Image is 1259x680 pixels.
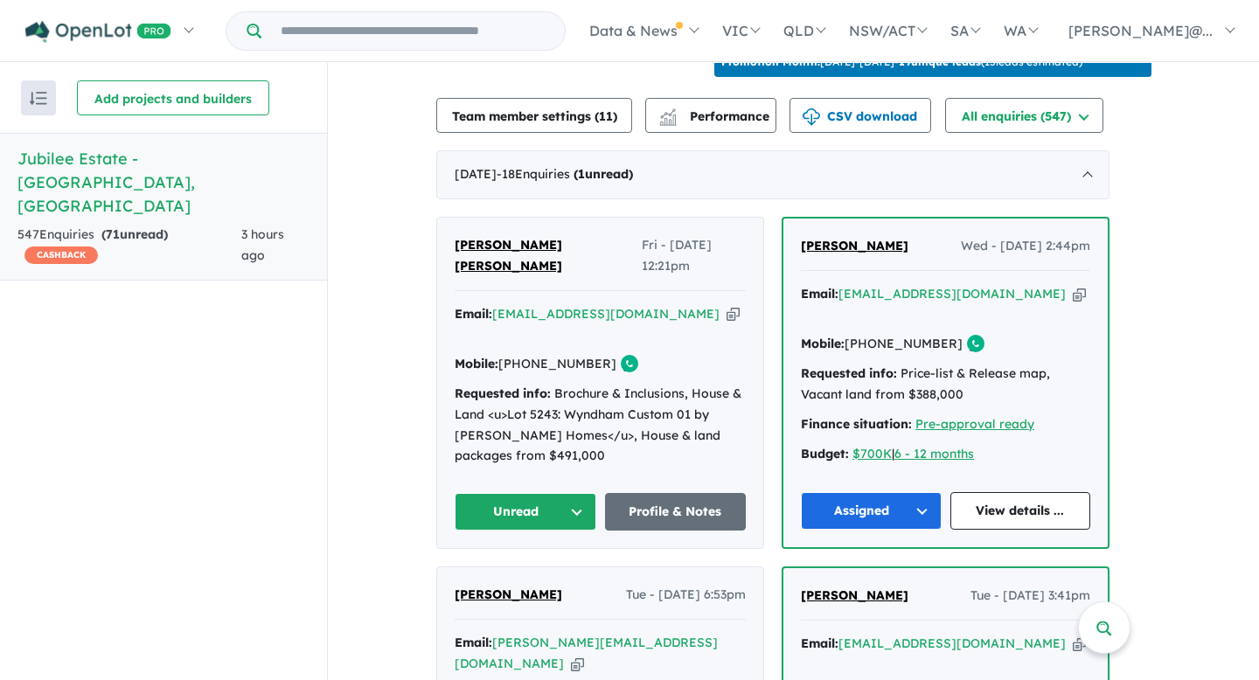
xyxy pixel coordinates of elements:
[574,166,633,182] strong: ( unread)
[498,356,616,371] a: [PHONE_NUMBER]
[1073,635,1086,653] button: Copy
[17,225,241,267] div: 547 Enquir ies
[436,150,1109,199] div: [DATE]
[659,114,677,126] img: bar-chart.svg
[801,586,908,607] a: [PERSON_NAME]
[801,238,908,253] span: [PERSON_NAME]
[455,385,551,401] strong: Requested info:
[803,108,820,126] img: download icon
[455,635,718,671] a: [PERSON_NAME][EMAIL_ADDRESS][DOMAIN_NAME]
[961,236,1090,257] span: Wed - [DATE] 2:44pm
[801,587,908,603] span: [PERSON_NAME]
[1073,285,1086,303] button: Copy
[838,635,1066,651] a: [EMAIL_ADDRESS][DOMAIN_NAME]
[106,226,120,242] span: 71
[30,92,47,105] img: sort.svg
[801,444,1090,465] div: |
[838,286,1066,302] a: [EMAIL_ADDRESS][DOMAIN_NAME]
[436,98,632,133] button: Team member settings (11)
[626,585,746,606] span: Tue - [DATE] 6:53pm
[492,306,720,322] a: [EMAIL_ADDRESS][DOMAIN_NAME]
[455,586,562,602] span: [PERSON_NAME]
[801,416,912,432] strong: Finance situation:
[455,585,562,606] a: [PERSON_NAME]
[25,21,171,43] img: Openlot PRO Logo White
[727,305,740,323] button: Copy
[455,635,492,650] strong: Email:
[24,246,98,264] span: CASHBACK
[801,236,908,257] a: [PERSON_NAME]
[1068,22,1213,39] span: [PERSON_NAME]@...
[599,108,613,124] span: 11
[17,147,310,218] h5: Jubilee Estate - [GEOGRAPHIC_DATA] , [GEOGRAPHIC_DATA]
[662,108,769,124] span: Performance
[660,108,676,118] img: line-chart.svg
[645,98,776,133] button: Performance
[915,416,1034,432] a: Pre-approval ready
[801,635,838,651] strong: Email:
[950,492,1091,530] a: View details ...
[77,80,269,115] button: Add projects and builders
[241,226,284,263] span: 3 hours ago
[845,336,963,351] a: [PHONE_NUMBER]
[265,12,561,50] input: Try estate name, suburb, builder or developer
[497,166,633,182] span: - 18 Enquir ies
[578,166,585,182] span: 1
[789,98,931,133] button: CSV download
[945,98,1103,133] button: All enquiries (547)
[801,336,845,351] strong: Mobile:
[801,286,838,302] strong: Email:
[605,493,747,531] a: Profile & Notes
[642,235,746,277] span: Fri - [DATE] 12:21pm
[455,356,498,371] strong: Mobile:
[571,655,584,673] button: Copy
[970,586,1090,607] span: Tue - [DATE] 3:41pm
[801,446,849,461] strong: Budget:
[801,364,1090,406] div: Price-list & Release map, Vacant land from $388,000
[455,237,562,274] span: [PERSON_NAME] [PERSON_NAME]
[894,446,974,461] a: 6 - 12 months
[455,235,642,277] a: [PERSON_NAME] [PERSON_NAME]
[852,446,892,461] a: $700K
[101,226,168,242] strong: ( unread)
[455,306,492,322] strong: Email:
[801,492,942,530] button: Assigned
[455,384,746,467] div: Brochure & Inclusions, House & Land <u>Lot 5243: Wyndham Custom 01 by [PERSON_NAME] Homes</u>, Ho...
[801,365,897,381] strong: Requested info:
[455,493,596,531] button: Unread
